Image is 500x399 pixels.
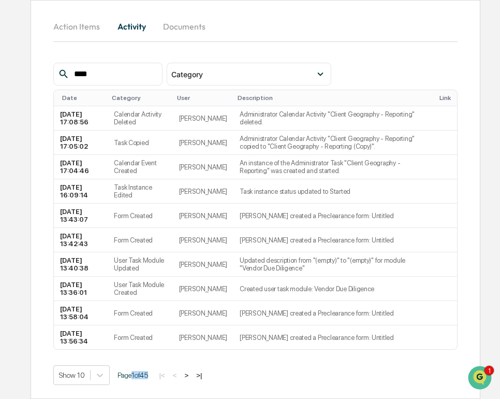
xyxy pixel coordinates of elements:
button: Start new chat [176,82,188,95]
td: [PERSON_NAME] created a Preclearance form: Untitled [233,301,431,325]
img: 1746055101610-c473b297-6a78-478c-a979-82029cc54cd1 [21,141,29,150]
td: [DATE] 13:43:07 [54,204,108,228]
div: Category [112,94,168,102]
td: User Task Module Updated [108,252,172,277]
img: Mark Michael Astarita [10,131,27,148]
td: [DATE] 17:05:02 [54,131,108,155]
td: Form Created [108,228,172,252]
button: Documents [155,14,214,39]
div: User [177,94,230,102]
td: [PERSON_NAME] [173,179,234,204]
button: Activity [108,14,155,39]
img: Cece Ferraez [10,159,27,176]
td: [PERSON_NAME] [173,155,234,179]
span: Page 1 of 45 [117,371,148,379]
a: 🗄️Attestations [71,208,133,226]
td: Task instance status updated to Started [233,179,431,204]
a: Powered byPylon [73,256,125,265]
div: secondary tabs example [53,14,457,39]
td: Created user task module: Vendor Due Diligence [233,277,431,301]
td: Form Created [108,325,172,349]
div: Description [238,94,427,102]
td: [PERSON_NAME] created a Preclearance form: Untitled [233,204,431,228]
div: 🗄️ [75,213,83,221]
td: [DATE] 13:58:04 [54,301,108,325]
div: Date [62,94,104,102]
td: [DATE] 16:09:14 [54,179,108,204]
td: User Task Module Created [108,277,172,301]
td: [PERSON_NAME] [173,131,234,155]
td: [PERSON_NAME] [173,106,234,131]
td: [PERSON_NAME] [173,325,234,349]
td: Calendar Activity Deleted [108,106,172,131]
td: [PERSON_NAME] [173,277,234,301]
button: >| [193,371,205,380]
td: An instance of the Administrator Task "Client Geography - Reporting" was created and started. [233,155,431,179]
button: > [181,371,192,380]
span: • [86,169,90,177]
td: [DATE] 13:36:01 [54,277,108,301]
span: Preclearance [21,212,67,222]
span: Pylon [103,257,125,265]
iframe: Open customer support [467,365,495,393]
td: [DATE] 13:56:34 [54,325,108,349]
td: Calendar Event Created [108,155,172,179]
td: [PERSON_NAME] [173,228,234,252]
span: • [86,141,90,149]
td: [DATE] 17:04:46 [54,155,108,179]
img: 1746055101610-c473b297-6a78-478c-a979-82029cc54cd1 [10,79,29,98]
a: 🖐️Preclearance [6,208,71,226]
td: [PERSON_NAME] [173,301,234,325]
td: [PERSON_NAME] created a Preclearance form: Untitled [233,325,431,349]
button: Action Items [53,14,108,39]
td: [DATE] 13:40:38 [54,252,108,277]
div: 🖐️ [10,213,19,221]
a: 🔎Data Lookup [6,227,69,246]
span: Attestations [85,212,128,222]
div: 🔎 [10,233,19,241]
td: Form Created [108,301,172,325]
span: Category [171,70,203,79]
span: [DATE] [92,141,113,149]
td: Updated description from "(empty)" to "(empty)" for module "Vendor Due Diligence" [233,252,431,277]
td: Task Copied [108,131,172,155]
div: Start new chat [47,79,170,90]
td: Administrator Calendar Activity "Client Geography - Reporting" copied to "Client Geography - Repo... [233,131,431,155]
td: [PERSON_NAME] created a Preclearance form: Untitled [233,228,431,252]
div: We're available if you need us! [47,90,142,98]
td: Form Created [108,204,172,228]
div: Link [439,94,453,102]
span: [DATE] [92,169,113,177]
td: Administrator Calendar Activity "Client Geography - Reporting" deleted. [233,106,431,131]
p: How can we help? [10,22,188,38]
div: Past conversations [10,115,69,123]
button: |< [156,371,168,380]
img: 8933085812038_c878075ebb4cc5468115_72.jpg [22,79,40,98]
td: Task Instance Edited [108,179,172,204]
span: Data Lookup [21,232,65,242]
td: [PERSON_NAME] [173,204,234,228]
button: < [170,371,180,380]
td: [PERSON_NAME] [173,252,234,277]
span: [PERSON_NAME] [32,141,84,149]
td: [DATE] 13:42:43 [54,228,108,252]
button: See all [160,113,188,125]
span: [PERSON_NAME] [32,169,84,177]
td: [DATE] 17:08:56 [54,106,108,131]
